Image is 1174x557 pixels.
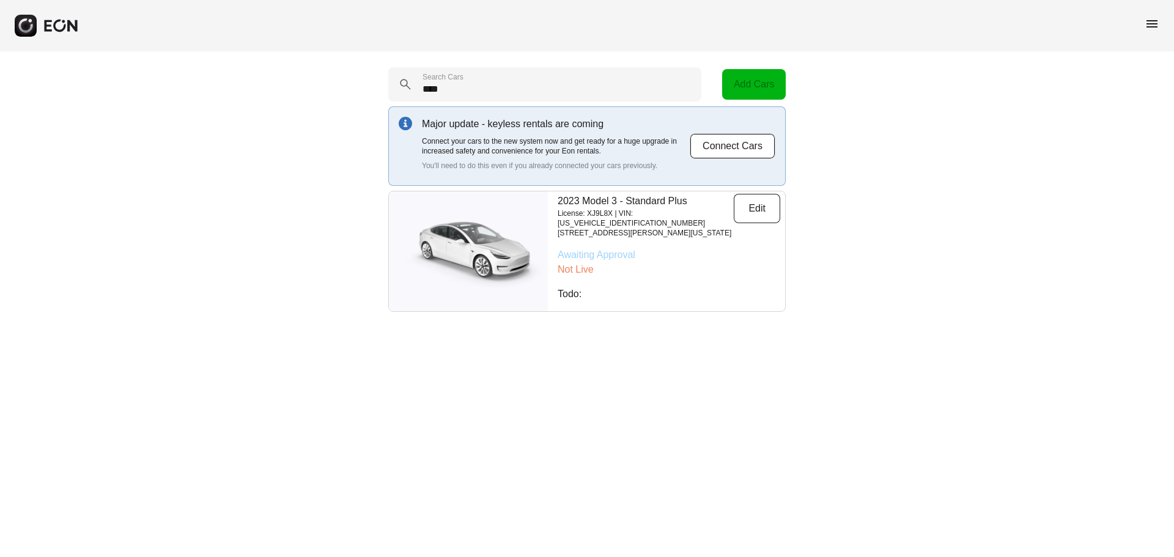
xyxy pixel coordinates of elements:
[422,161,690,171] p: You'll need to do this even if you already connected your cars previously.
[690,133,775,159] button: Connect Cars
[1145,17,1159,31] span: menu
[558,248,780,262] p: Awaiting Approval
[558,194,734,208] p: 2023 Model 3 - Standard Plus
[558,262,780,277] p: Not Live
[422,117,690,131] p: Major update - keyless rentals are coming
[558,208,734,228] p: License: XJ9L8X | VIN: [US_VEHICLE_IDENTIFICATION_NUMBER]
[389,212,548,291] img: car
[423,72,463,82] label: Search Cars
[422,136,690,156] p: Connect your cars to the new system now and get ready for a huge upgrade in increased safety and ...
[558,287,780,301] p: Todo:
[399,117,412,130] img: info
[558,228,734,238] p: [STREET_ADDRESS][PERSON_NAME][US_STATE]
[734,194,780,223] button: Edit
